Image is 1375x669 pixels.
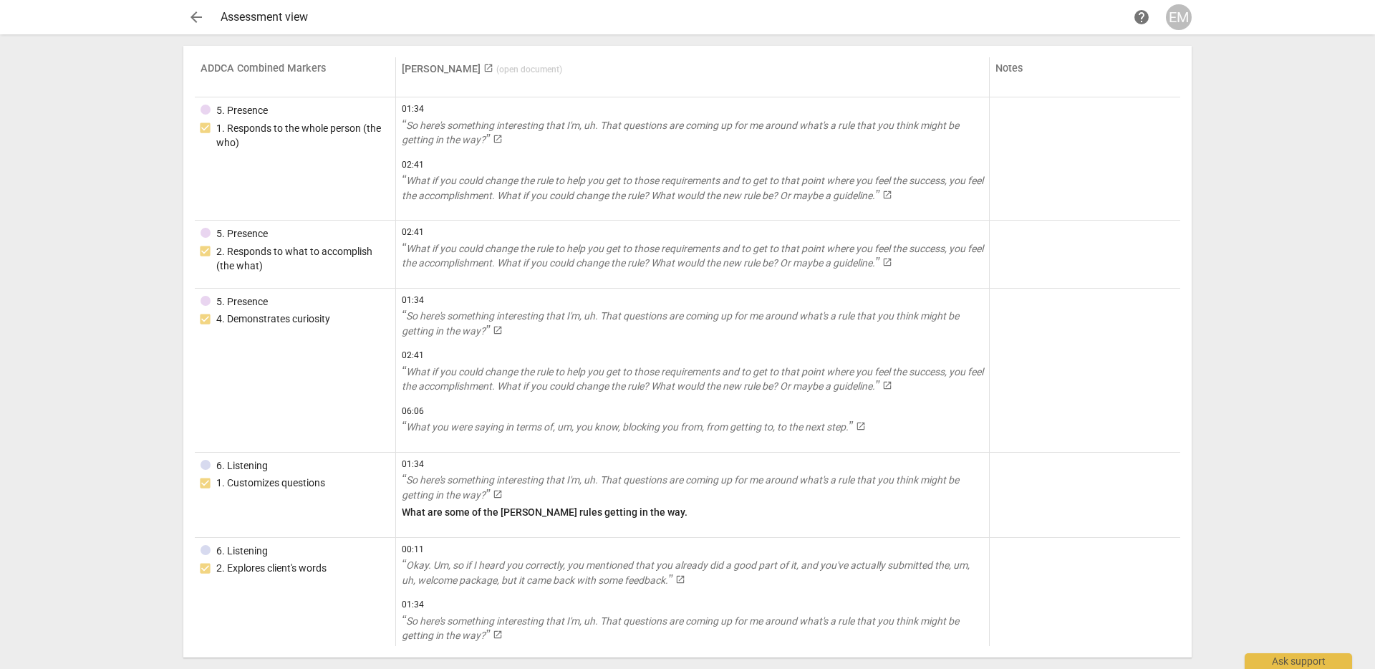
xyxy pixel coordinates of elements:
[216,244,390,274] div: 2. Responds to what to accomplish (the what)
[402,544,983,556] span: 00:11
[493,325,503,335] span: launch
[216,312,330,327] div: 4. Demonstrates curiosity
[402,420,983,435] a: What you were saying in terms of, um, you know, blocking you from, from getting to, to the next s...
[402,310,959,337] span: So here's something interesting that I'm, uh. That questions are coming up for me around what's a...
[402,173,983,203] a: What if you could change the rule to help you get to those requirements and to get to that point ...
[216,226,268,241] div: 5. Presence
[402,365,983,394] a: What if you could change the rule to help you get to those requirements and to get to that point ...
[402,421,853,433] span: What you were saying in terms of, um, you know, blocking you from, from getting to, to the next s...
[216,294,268,309] div: 5. Presence
[402,118,983,148] a: So here's something interesting that I'm, uh. That questions are coming up for me around what's a...
[402,63,562,75] a: [PERSON_NAME] (open document)
[882,190,892,200] span: launch
[216,103,268,118] div: 5. Presence
[1133,9,1150,26] span: help
[1166,4,1192,30] button: EM
[402,243,983,269] span: What if you could change the rule to help you get to those requirements and to get to that point ...
[402,559,970,586] span: Okay. Um, so if I heard you correctly, you mentioned that you already did a good part of it, and ...
[402,558,983,587] a: Okay. Um, so if I heard you correctly, you mentioned that you already did a good part of it, and ...
[402,615,959,642] span: So here's something interesting that I'm, uh. That questions are coming up for me around what's a...
[990,57,1180,97] th: Notes
[195,57,396,97] th: ADDCA Combined Markers
[402,646,983,661] p: What are some of the [PERSON_NAME] rules getting in the way.
[402,120,959,146] span: So here's something interesting that I'm, uh. That questions are coming up for me around what's a...
[402,309,983,338] a: So here's something interesting that I'm, uh. That questions are coming up for me around what's a...
[402,350,983,362] span: 02:41
[402,614,983,643] a: So here's something interesting that I'm, uh. That questions are coming up for me around what's a...
[402,473,983,502] a: So here's something interesting that I'm, uh. That questions are coming up for me around what's a...
[402,294,983,307] span: 01:34
[882,257,892,267] span: launch
[216,476,325,491] div: 1. Customizes questions
[402,599,983,611] span: 01:34
[402,474,959,501] span: So here's something interesting that I'm, uh. That questions are coming up for me around what's a...
[216,458,268,473] div: 6. Listening
[496,64,562,74] span: ( open document )
[216,121,390,150] div: 1. Responds to the whole person (the who)
[1245,653,1352,669] div: Ask support
[493,489,503,499] span: launch
[216,544,268,559] div: 6. Listening
[221,11,1129,24] div: Assessment view
[402,103,983,115] span: 01:34
[483,63,493,73] span: launch
[402,405,983,418] span: 06:06
[402,458,983,471] span: 01:34
[856,421,866,431] span: launch
[402,175,983,201] span: What if you could change the rule to help you get to those requirements and to get to that point ...
[402,226,983,239] span: 02:41
[493,134,503,144] span: launch
[402,505,983,520] p: What are some of the [PERSON_NAME] rules getting in the way.
[675,574,685,584] span: launch
[493,630,503,640] span: launch
[402,241,983,271] a: What if you could change the rule to help you get to those requirements and to get to that point ...
[882,380,892,390] span: launch
[188,9,205,26] span: arrow_back
[402,366,983,393] span: What if you could change the rule to help you get to those requirements and to get to that point ...
[402,159,983,171] span: 02:41
[1129,4,1154,30] a: Help
[216,561,327,576] div: 2. Explores client's words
